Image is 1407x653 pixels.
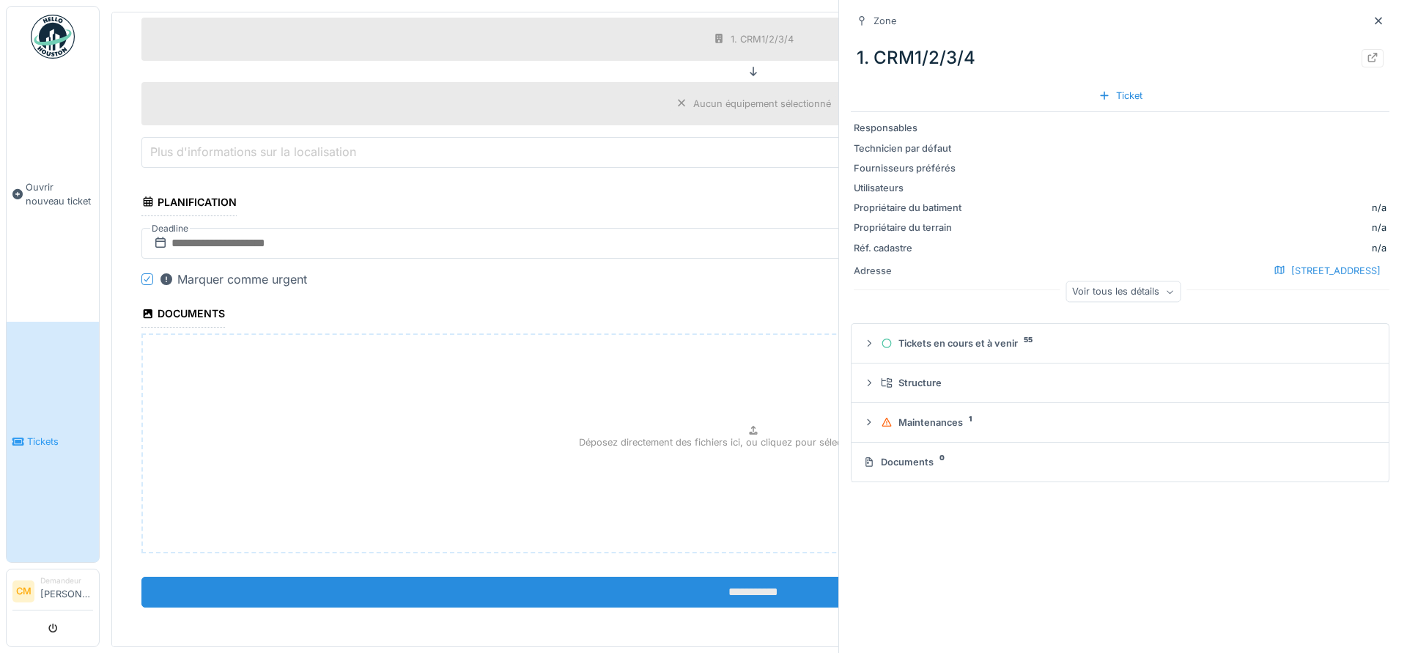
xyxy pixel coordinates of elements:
[854,264,967,278] div: Adresse
[579,435,928,449] p: Déposez directement des fichiers ici, ou cliquez pour sélectionner des fichiers
[26,180,93,208] span: Ouvrir nouveau ticket
[1093,86,1148,106] div: Ticket
[27,435,93,449] span: Tickets
[40,575,93,586] div: Demandeur
[12,580,34,602] li: CM
[854,241,967,255] div: Réf. cadastre
[854,181,967,195] div: Utilisateurs
[731,32,794,46] div: 1. CRM1/2/3/4
[150,221,190,237] label: Deadline
[141,303,225,328] div: Documents
[857,369,1383,396] summary: Structure
[857,330,1383,357] summary: Tickets en cours et à venir55
[854,121,967,135] div: Responsables
[147,143,359,161] label: Plus d'informations sur la localisation
[973,241,1386,255] div: n/a
[159,270,307,288] div: Marquer comme urgent
[1066,281,1181,303] div: Voir tous les détails
[874,14,896,28] div: Zone
[973,221,1386,235] div: n/a
[31,15,75,59] img: Badge_color-CXgf-gQk.svg
[854,221,967,235] div: Propriétaire du terrain
[851,39,1389,77] div: 1. CRM1/2/3/4
[1372,201,1386,215] div: n/a
[854,141,967,155] div: Technicien par défaut
[854,161,967,175] div: Fournisseurs préférés
[857,449,1383,476] summary: Documents0
[881,376,1371,390] div: Structure
[141,191,237,216] div: Planification
[1268,261,1386,281] div: [STREET_ADDRESS]
[12,575,93,610] a: CM Demandeur[PERSON_NAME]
[857,409,1383,436] summary: Maintenances1
[7,67,99,322] a: Ouvrir nouveau ticket
[881,336,1371,350] div: Tickets en cours et à venir
[40,575,93,607] li: [PERSON_NAME]
[854,201,967,215] div: Propriétaire du batiment
[863,455,1371,469] div: Documents
[881,416,1371,429] div: Maintenances
[693,97,831,111] div: Aucun équipement sélectionné
[7,322,99,563] a: Tickets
